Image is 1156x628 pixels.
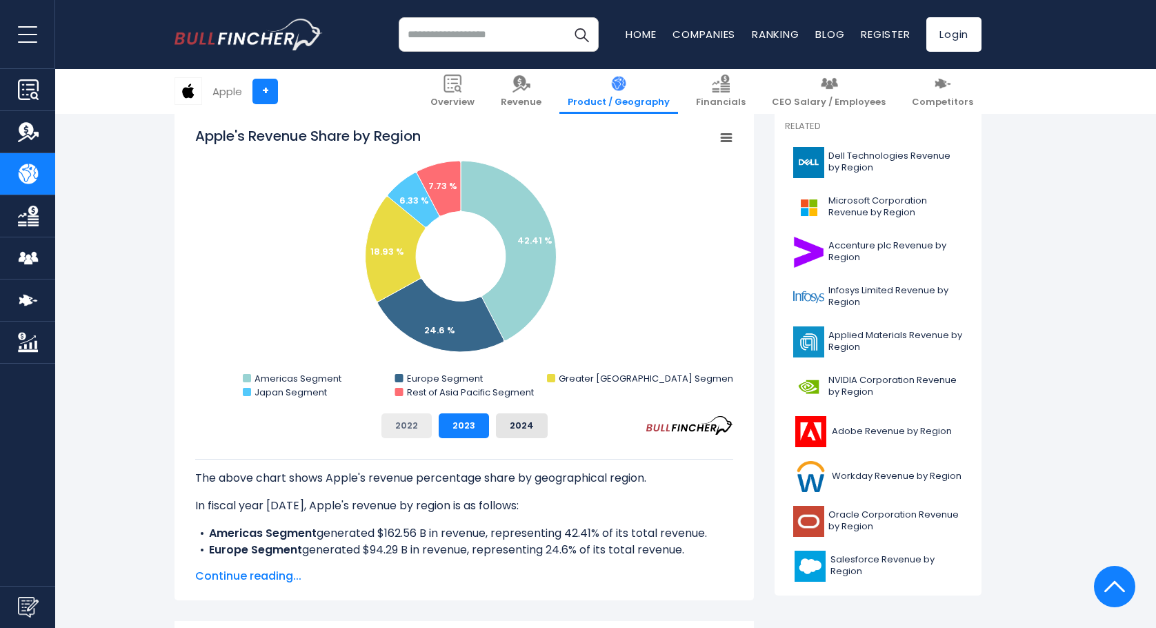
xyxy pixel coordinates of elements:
[861,27,910,41] a: Register
[255,386,327,399] text: Japan Segment
[828,240,963,264] span: Accenture plc Revenue by Region
[793,192,824,223] img: MSFT logo
[672,27,735,41] a: Companies
[492,69,550,114] a: Revenue
[793,326,824,357] img: AMAT logo
[195,568,733,585] span: Continue reading...
[793,237,824,268] img: ACN logo
[926,17,981,52] a: Login
[785,368,971,406] a: NVIDIA Corporation Revenue by Region
[785,144,971,181] a: Dell Technologies Revenue by Region
[785,502,971,540] a: Oracle Corporation Revenue by Region
[832,426,952,438] span: Adobe Revenue by Region
[517,234,552,247] text: 42.41 %
[195,126,733,402] svg: Apple's Revenue Share by Region
[793,416,828,447] img: ADBE logo
[785,278,971,316] a: Infosys Limited Revenue by Region
[252,79,278,104] a: +
[785,458,971,495] a: Workday Revenue by Region
[559,372,736,385] text: Greater [GEOGRAPHIC_DATA] Segment
[828,330,963,353] span: Applied Materials Revenue by Region
[785,413,971,451] a: Adobe Revenue by Region
[195,558,733,591] li: generated $72.56 B in revenue, representing 18.93% of its total revenue.
[501,97,541,108] span: Revenue
[195,498,733,514] p: In fiscal year [DATE], Apple's revenue by region is as follows:
[381,413,432,438] button: 2022
[793,506,824,537] img: ORCL logo
[793,551,826,582] img: CRM logo
[828,509,963,533] span: Oracle Corporation Revenue by Region
[904,69,981,114] a: Competitors
[407,386,534,399] text: Rest of Asia Pacific Segment
[828,150,963,174] span: Dell Technologies Revenue by Region
[255,372,341,385] text: Americas Segment
[195,470,733,487] p: The above chart shows Apple's revenue percentage share by geographical region.
[195,126,421,146] tspan: Apple's Revenue Share by Region
[564,17,599,52] button: Search
[785,547,971,585] a: Salesforce Revenue by Region
[175,19,323,50] a: Go to homepage
[688,69,754,114] a: Financials
[430,97,475,108] span: Overview
[772,97,886,108] span: CEO Salary / Employees
[828,375,963,398] span: NVIDIA Corporation Revenue by Region
[752,27,799,41] a: Ranking
[496,413,548,438] button: 2024
[439,413,489,438] button: 2023
[793,282,824,313] img: INFY logo
[785,233,971,271] a: Accenture plc Revenue by Region
[209,542,302,558] b: Europe Segment
[212,84,242,99] div: Apple
[175,19,323,50] img: bullfincher logo
[424,324,455,337] text: 24.6 %
[399,194,429,207] text: 6.33 %
[832,471,961,482] span: Workday Revenue by Region
[428,179,457,193] text: 7.73 %
[764,69,894,114] a: CEO Salary / Employees
[696,97,746,108] span: Financials
[828,285,963,308] span: Infosys Limited Revenue by Region
[828,195,963,219] span: Microsoft Corporation Revenue by Region
[175,78,201,104] img: AAPL logo
[209,558,434,574] b: Greater [GEOGRAPHIC_DATA] Segment
[785,121,971,133] p: Related
[785,323,971,361] a: Applied Materials Revenue by Region
[626,27,656,41] a: Home
[912,97,973,108] span: Competitors
[793,147,824,178] img: DELL logo
[830,554,963,578] span: Salesforce Revenue by Region
[785,188,971,226] a: Microsoft Corporation Revenue by Region
[195,542,733,558] li: generated $94.29 B in revenue, representing 24.6% of its total revenue.
[422,69,483,114] a: Overview
[559,69,678,114] a: Product / Geography
[209,525,317,541] b: Americas Segment
[793,461,828,492] img: WDAY logo
[407,372,483,385] text: Europe Segment
[370,245,404,258] text: 18.93 %
[568,97,670,108] span: Product / Geography
[195,525,733,542] li: generated $162.56 B in revenue, representing 42.41% of its total revenue.
[793,371,824,402] img: NVDA logo
[815,27,844,41] a: Blog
